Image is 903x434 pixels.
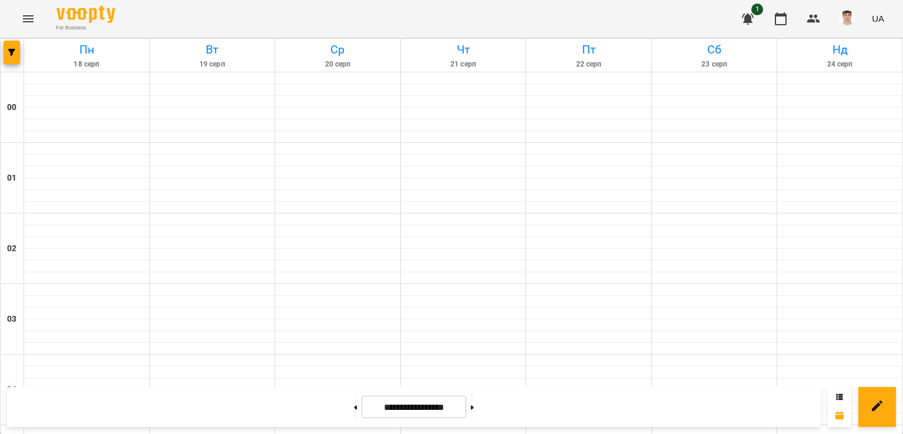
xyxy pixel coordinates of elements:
img: Voopty Logo [56,6,115,23]
h6: 21 серп [403,59,524,70]
h6: 24 серп [779,59,901,70]
h6: Чт [403,41,524,59]
span: For Business [56,24,115,32]
h6: 22 серп [528,59,650,70]
span: UA [872,12,884,25]
h6: Пн [26,41,148,59]
h6: Вт [152,41,273,59]
h6: 19 серп [152,59,273,70]
button: UA [867,8,889,29]
h6: 01 [7,172,16,185]
h6: 20 серп [277,59,399,70]
h6: Сб [654,41,775,59]
button: Menu [14,5,42,33]
h6: 23 серп [654,59,775,70]
h6: 03 [7,313,16,326]
h6: 18 серп [26,59,148,70]
h6: Ср [277,41,399,59]
h6: Пт [528,41,650,59]
h6: 02 [7,242,16,255]
img: 8fe045a9c59afd95b04cf3756caf59e6.jpg [839,11,855,27]
span: 1 [751,4,763,15]
h6: 00 [7,101,16,114]
h6: Нд [779,41,901,59]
